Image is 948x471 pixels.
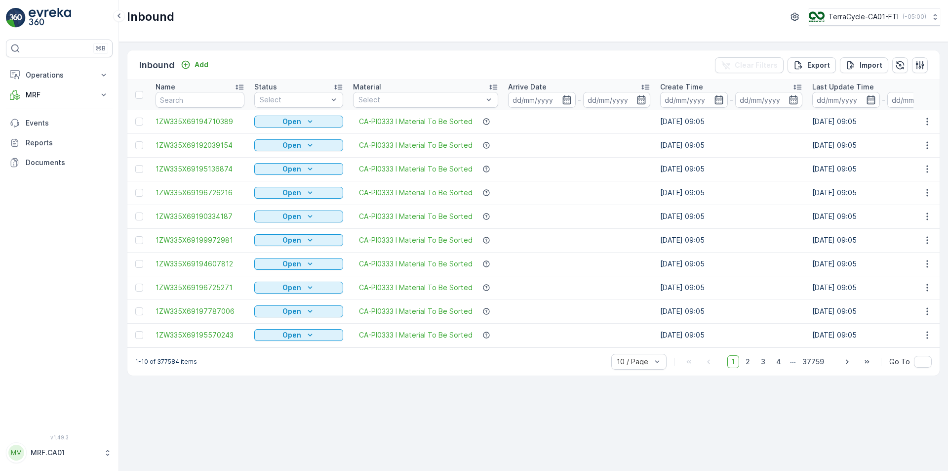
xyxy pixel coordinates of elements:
[26,70,93,80] p: Operations
[508,82,547,92] p: Arrive Date
[156,188,244,198] span: 1ZW335X69196726216
[254,211,343,222] button: Open
[655,181,807,205] td: [DATE] 09:05
[127,9,174,25] p: Inbound
[359,164,473,174] span: CA-PI0333 I Material To Be Sorted
[195,60,208,70] p: Add
[812,92,880,108] input: dd/mm/yyyy
[730,94,733,106] p: -
[715,57,784,73] button: Clear Filters
[6,113,113,133] a: Events
[860,60,882,70] p: Import
[358,95,483,105] p: Select
[254,234,343,246] button: Open
[26,138,109,148] p: Reports
[282,117,301,127] p: Open
[809,11,825,22] img: TC_BVHiTW6.png
[139,58,175,72] p: Inbound
[790,355,796,368] p: ...
[359,306,473,316] a: CA-PI0333 I Material To Be Sorted
[727,355,739,368] span: 1
[156,259,244,269] a: 1ZW335X69194607812
[135,284,143,292] div: Toggle Row Selected
[156,82,175,92] p: Name
[254,163,343,175] button: Open
[840,57,888,73] button: Import
[156,212,244,221] a: 1ZW335X69190334187
[135,118,143,126] div: Toggle Row Selected
[26,158,109,168] p: Documents
[359,330,473,340] a: CA-PI0333 I Material To Be Sorted
[282,212,301,221] p: Open
[6,133,113,153] a: Reports
[31,448,99,458] p: MRF.CA01
[282,283,301,293] p: Open
[254,258,343,270] button: Open
[282,306,301,316] p: Open
[156,140,244,150] a: 1ZW335X69192039154
[156,235,244,245] a: 1ZW335X69199972981
[809,8,940,26] button: TerraCycle-CA01-FTI(-05:00)
[655,133,807,157] td: [DATE] 09:05
[359,117,473,127] a: CA-PI0333 I Material To Be Sorted
[254,305,343,317] button: Open
[353,82,381,92] p: Material
[282,330,301,340] p: Open
[8,445,24,461] div: MM
[660,82,703,92] p: Create Time
[741,355,754,368] span: 2
[903,13,926,21] p: ( -05:00 )
[135,236,143,244] div: Toggle Row Selected
[798,355,829,368] span: 37759
[889,357,910,367] span: Go To
[655,157,807,181] td: [DATE] 09:05
[254,116,343,128] button: Open
[156,283,244,293] a: 1ZW335X69196725271
[359,212,473,221] a: CA-PI0333 I Material To Be Sorted
[156,164,244,174] a: 1ZW335X69195136874
[282,188,301,198] p: Open
[578,94,581,106] p: -
[735,60,778,70] p: Clear Filters
[26,90,93,100] p: MRF
[359,188,473,198] a: CA-PI0333 I Material To Be Sorted
[135,213,143,220] div: Toggle Row Selected
[6,434,113,440] span: v 1.49.3
[282,259,301,269] p: Open
[135,189,143,197] div: Toggle Row Selected
[359,283,473,293] span: CA-PI0333 I Material To Be Sorted
[135,141,143,149] div: Toggle Row Selected
[135,358,197,366] p: 1-10 of 377584 items
[359,140,473,150] a: CA-PI0333 I Material To Be Sorted
[135,260,143,268] div: Toggle Row Selected
[282,235,301,245] p: Open
[359,259,473,269] a: CA-PI0333 I Material To Be Sorted
[254,282,343,294] button: Open
[254,187,343,199] button: Open
[156,330,244,340] span: 1ZW335X69195570243
[735,92,803,108] input: dd/mm/yyyy
[772,355,786,368] span: 4
[156,117,244,127] a: 1ZW335X69194710389
[660,92,728,108] input: dd/mm/yyyy
[96,44,106,52] p: ⌘B
[156,306,244,316] a: 1ZW335X69197787006
[282,140,301,150] p: Open
[882,94,885,106] p: -
[655,110,807,133] td: [DATE] 09:05
[29,8,71,28] img: logo_light-DOdMpM7g.png
[359,235,473,245] a: CA-PI0333 I Material To Be Sorted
